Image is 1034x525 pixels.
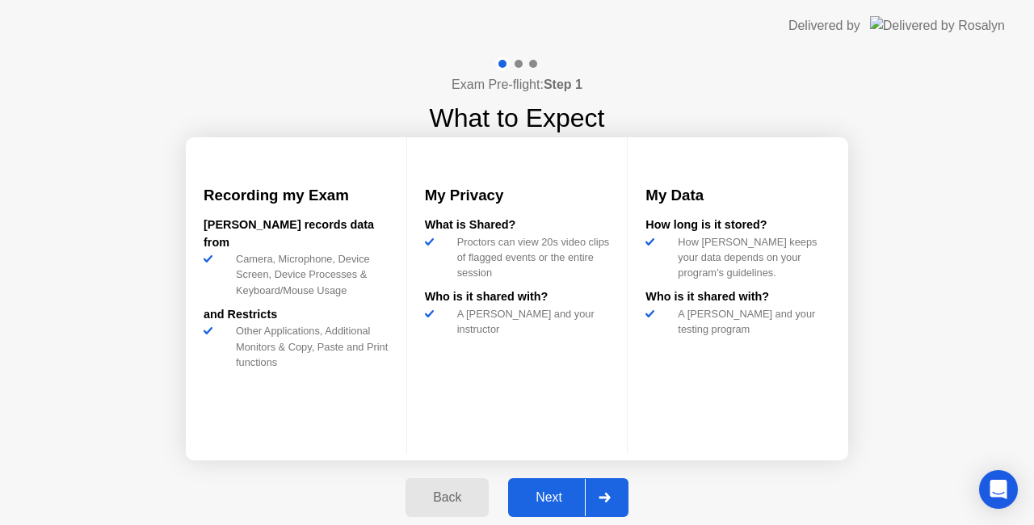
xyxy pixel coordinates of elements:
div: Delivered by [788,16,860,36]
h4: Exam Pre-flight: [452,75,582,94]
div: Next [513,490,585,505]
div: Other Applications, Additional Monitors & Copy, Paste and Print functions [229,323,389,370]
div: Who is it shared with? [645,288,830,306]
div: Back [410,490,484,505]
div: A [PERSON_NAME] and your instructor [451,306,610,337]
b: Step 1 [544,78,582,91]
div: What is Shared? [425,216,610,234]
img: Delivered by Rosalyn [870,16,1005,35]
div: [PERSON_NAME] records data from [204,216,389,251]
div: Proctors can view 20s video clips of flagged events or the entire session [451,234,610,281]
h3: My Privacy [425,184,610,207]
button: Next [508,478,628,517]
div: and Restricts [204,306,389,324]
h3: My Data [645,184,830,207]
div: Who is it shared with? [425,288,610,306]
h3: Recording my Exam [204,184,389,207]
h1: What to Expect [430,99,605,137]
div: How long is it stored? [645,216,830,234]
div: How [PERSON_NAME] keeps your data depends on your program’s guidelines. [671,234,830,281]
button: Back [406,478,489,517]
div: A [PERSON_NAME] and your testing program [671,306,830,337]
div: Open Intercom Messenger [979,470,1018,509]
div: Camera, Microphone, Device Screen, Device Processes & Keyboard/Mouse Usage [229,251,389,298]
